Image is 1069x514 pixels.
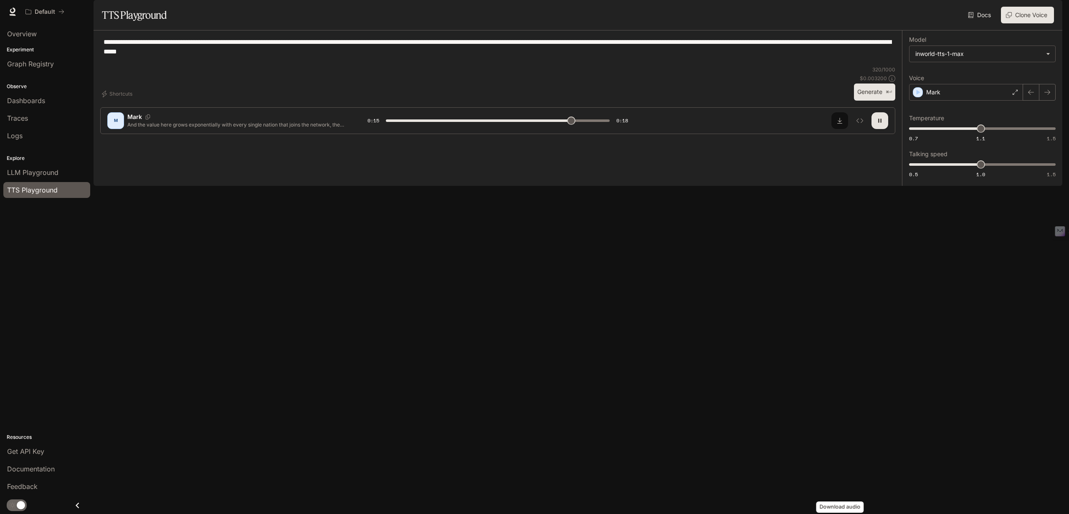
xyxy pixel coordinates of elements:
p: Voice [909,75,924,81]
p: Temperature [909,115,944,121]
button: Copy Voice ID [142,114,154,119]
p: $ 0.003200 [860,75,887,82]
span: 1.5 [1047,135,1056,142]
p: And the value here grows exponentially with every single nation that joins the network, the entir... [127,121,347,128]
span: 0:15 [367,116,379,125]
span: 1.0 [976,171,985,178]
span: 0:18 [616,116,628,125]
div: inworld-tts-1-max [915,50,1042,58]
button: Inspect [851,112,868,129]
div: inworld-tts-1-max [909,46,1055,62]
span: 1.1 [976,135,985,142]
p: Mark [127,113,142,121]
button: Download audio [831,112,848,129]
a: Docs [966,7,994,23]
button: Clone Voice [1001,7,1054,23]
div: Download audio [816,501,864,513]
button: All workspaces [22,3,68,20]
span: 0.5 [909,171,918,178]
p: Model [909,37,926,43]
button: Shortcuts [100,87,136,101]
h1: TTS Playground [102,7,167,23]
button: Generate⌘⏎ [854,84,895,101]
span: 1.5 [1047,171,1056,178]
p: Talking speed [909,151,947,157]
p: 320 / 1000 [872,66,895,73]
span: 0.7 [909,135,918,142]
p: ⌘⏎ [886,90,892,95]
p: Mark [926,88,940,96]
div: M [109,114,122,127]
p: Default [35,8,55,15]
